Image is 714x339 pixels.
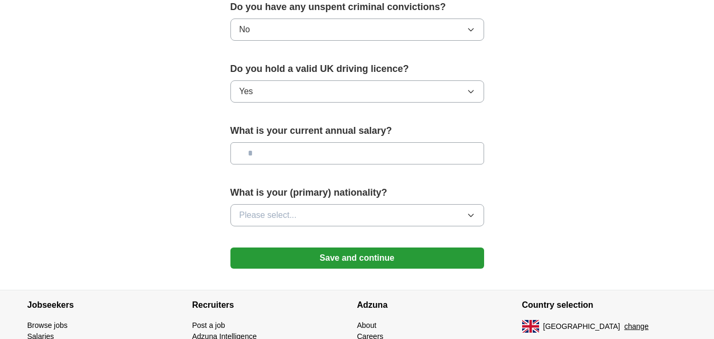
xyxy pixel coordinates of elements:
button: Please select... [230,204,484,226]
a: About [357,321,377,329]
a: Browse jobs [27,321,68,329]
span: [GEOGRAPHIC_DATA] [543,321,620,332]
button: change [624,321,648,332]
h4: Country selection [522,290,687,320]
label: Do you hold a valid UK driving licence? [230,62,484,76]
button: Save and continue [230,248,484,269]
a: Post a job [192,321,225,329]
button: No [230,19,484,41]
span: Yes [239,85,253,98]
label: What is your (primary) nationality? [230,186,484,200]
span: Please select... [239,209,297,222]
button: Yes [230,80,484,103]
label: What is your current annual salary? [230,124,484,138]
img: UK flag [522,320,539,333]
span: No [239,23,250,36]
